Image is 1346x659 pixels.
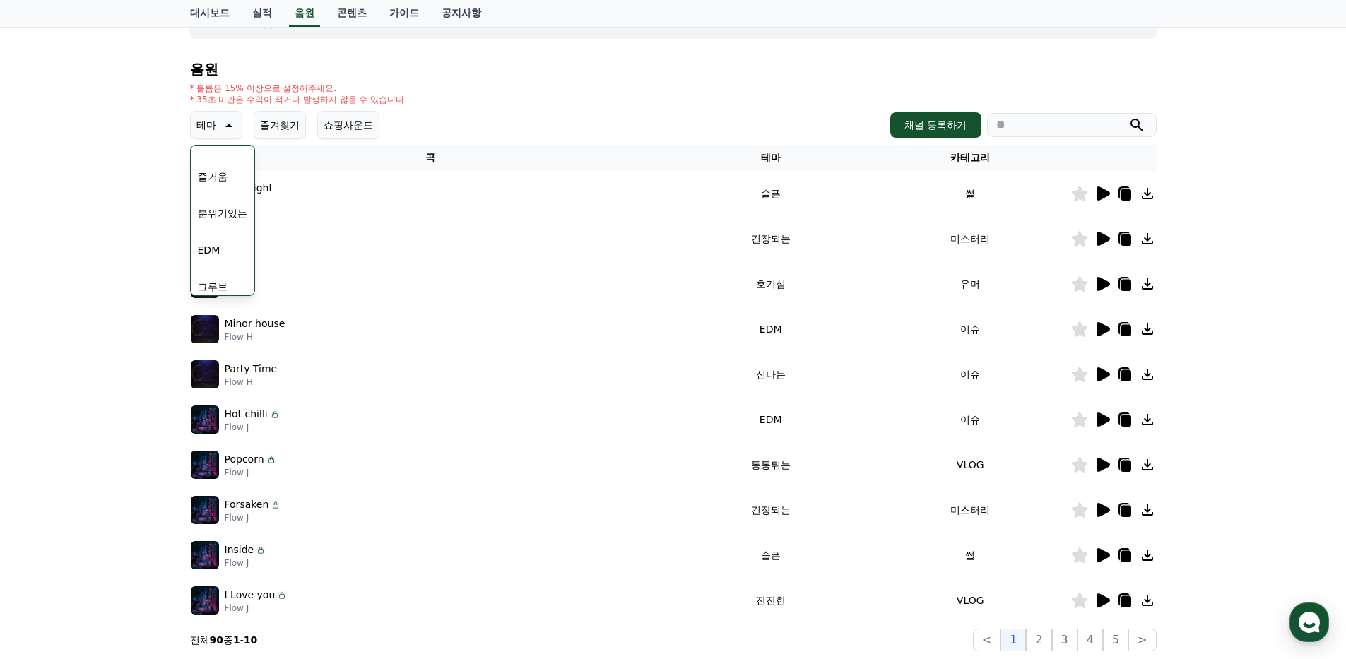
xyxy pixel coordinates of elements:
[1052,629,1078,651] button: 3
[225,557,267,569] p: Flow J
[190,83,408,94] p: * 볼륨은 15% 이상으로 설정해주세요.
[225,362,278,376] p: Party Time
[225,542,254,557] p: Inside
[890,112,981,138] button: 채널 등록하기
[182,448,271,483] a: 설정
[671,216,870,261] td: 긴장되는
[870,442,1070,487] td: VLOG
[225,512,282,523] p: Flow J
[671,307,870,352] td: EDM
[45,469,53,480] span: 홈
[870,307,1070,352] td: 이슈
[870,533,1070,578] td: 썰
[93,448,182,483] a: 대화
[671,261,870,307] td: 호기심
[870,171,1070,216] td: 썰
[191,496,219,524] img: music
[1026,629,1051,651] button: 2
[225,497,269,512] p: Forsaken
[671,487,870,533] td: 긴장되는
[196,115,216,135] p: 테마
[671,578,870,623] td: 잔잔한
[870,487,1070,533] td: 미스터리
[225,588,276,602] p: I Love you
[671,145,870,171] th: 테마
[870,352,1070,397] td: 이슈
[233,634,240,646] strong: 1
[191,405,219,434] img: music
[1078,629,1103,651] button: 4
[870,397,1070,442] td: 이슈
[129,470,146,481] span: 대화
[870,216,1070,261] td: 미스터리
[225,376,278,388] p: Flow H
[191,451,219,479] img: music
[225,467,277,478] p: Flow J
[317,111,379,139] button: 쇼핑사운드
[671,171,870,216] td: 슬픈
[225,407,268,422] p: Hot chilli
[671,397,870,442] td: EDM
[218,469,235,480] span: 설정
[870,578,1070,623] td: VLOG
[1128,629,1156,651] button: >
[870,145,1070,171] th: 카테고리
[190,61,1157,77] h4: 음원
[190,94,408,105] p: * 35초 미만은 수익이 적거나 발생하지 않을 수 있습니다.
[192,161,233,192] button: 즐거움
[192,198,253,229] button: 분위기있는
[191,541,219,569] img: music
[225,422,281,433] p: Flow J
[225,331,285,343] p: Flow H
[190,111,242,139] button: 테마
[244,634,257,646] strong: 10
[225,452,264,467] p: Popcorn
[671,352,870,397] td: 신나는
[225,602,288,614] p: Flow J
[225,316,285,331] p: Minor house
[190,145,671,171] th: 곡
[225,181,273,196] p: Sad Night
[191,315,219,343] img: music
[191,586,219,615] img: music
[191,360,219,388] img: music
[973,629,1000,651] button: <
[870,261,1070,307] td: 유머
[190,633,258,647] p: 전체 중 -
[671,442,870,487] td: 통통튀는
[254,111,306,139] button: 즐겨찾기
[1000,629,1026,651] button: 1
[1103,629,1128,651] button: 5
[4,448,93,483] a: 홈
[192,234,226,266] button: EDM
[671,533,870,578] td: 슬픈
[192,271,233,302] button: 그루브
[210,634,223,646] strong: 90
